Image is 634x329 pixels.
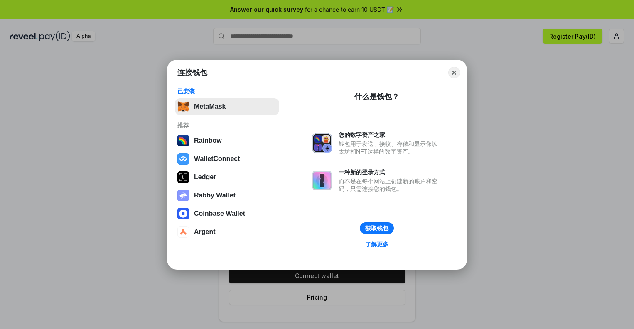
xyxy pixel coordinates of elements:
a: 了解更多 [360,239,393,250]
div: MetaMask [194,103,226,110]
button: Rabby Wallet [175,187,279,204]
img: svg+xml,%3Csvg%20width%3D%2228%22%20height%3D%2228%22%20viewBox%3D%220%200%2028%2028%22%20fill%3D... [177,153,189,165]
button: Rainbow [175,132,279,149]
button: Coinbase Wallet [175,205,279,222]
h1: 连接钱包 [177,68,207,78]
div: WalletConnect [194,155,240,163]
div: 您的数字资产之家 [339,131,442,139]
div: 而不是在每个网站上创建新的账户和密码，只需连接您的钱包。 [339,178,442,193]
img: svg+xml,%3Csvg%20width%3D%2228%22%20height%3D%2228%22%20viewBox%3D%220%200%2028%2028%22%20fill%3D... [177,208,189,219]
div: Argent [194,228,216,236]
div: 获取钱包 [365,224,388,232]
div: Rainbow [194,137,222,144]
div: Ledger [194,173,216,181]
img: svg+xml,%3Csvg%20width%3D%2228%22%20height%3D%2228%22%20viewBox%3D%220%200%2028%2028%22%20fill%3D... [177,226,189,238]
button: Ledger [175,169,279,185]
div: 了解更多 [365,241,388,248]
div: Coinbase Wallet [194,210,245,217]
img: svg+xml,%3Csvg%20width%3D%22120%22%20height%3D%22120%22%20viewBox%3D%220%200%20120%20120%22%20fil... [177,135,189,146]
button: Argent [175,224,279,240]
img: svg+xml,%3Csvg%20xmlns%3D%22http%3A%2F%2Fwww.w3.org%2F2000%2Fsvg%22%20width%3D%2228%22%20height%3... [177,171,189,183]
button: MetaMask [175,98,279,115]
button: Close [448,67,460,78]
div: 一种新的登录方式 [339,168,442,176]
img: svg+xml,%3Csvg%20xmlns%3D%22http%3A%2F%2Fwww.w3.org%2F2000%2Fsvg%22%20fill%3D%22none%22%20viewBox... [312,133,332,153]
div: 已安装 [177,88,277,95]
img: svg+xml,%3Csvg%20xmlns%3D%22http%3A%2F%2Fwww.w3.org%2F2000%2Fsvg%22%20fill%3D%22none%22%20viewBox... [177,190,189,201]
div: 什么是钱包？ [354,92,399,102]
div: Rabby Wallet [194,192,236,199]
div: 推荐 [177,122,277,129]
img: svg+xml,%3Csvg%20fill%3D%22none%22%20height%3D%2233%22%20viewBox%3D%220%200%2035%2033%22%20width%... [177,101,189,112]
button: WalletConnect [175,151,279,167]
img: svg+xml,%3Csvg%20xmlns%3D%22http%3A%2F%2Fwww.w3.org%2F2000%2Fsvg%22%20fill%3D%22none%22%20viewBox... [312,171,332,190]
div: 钱包用于发送、接收、存储和显示像以太坊和NFT这样的数字资产。 [339,140,442,155]
button: 获取钱包 [360,222,394,234]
